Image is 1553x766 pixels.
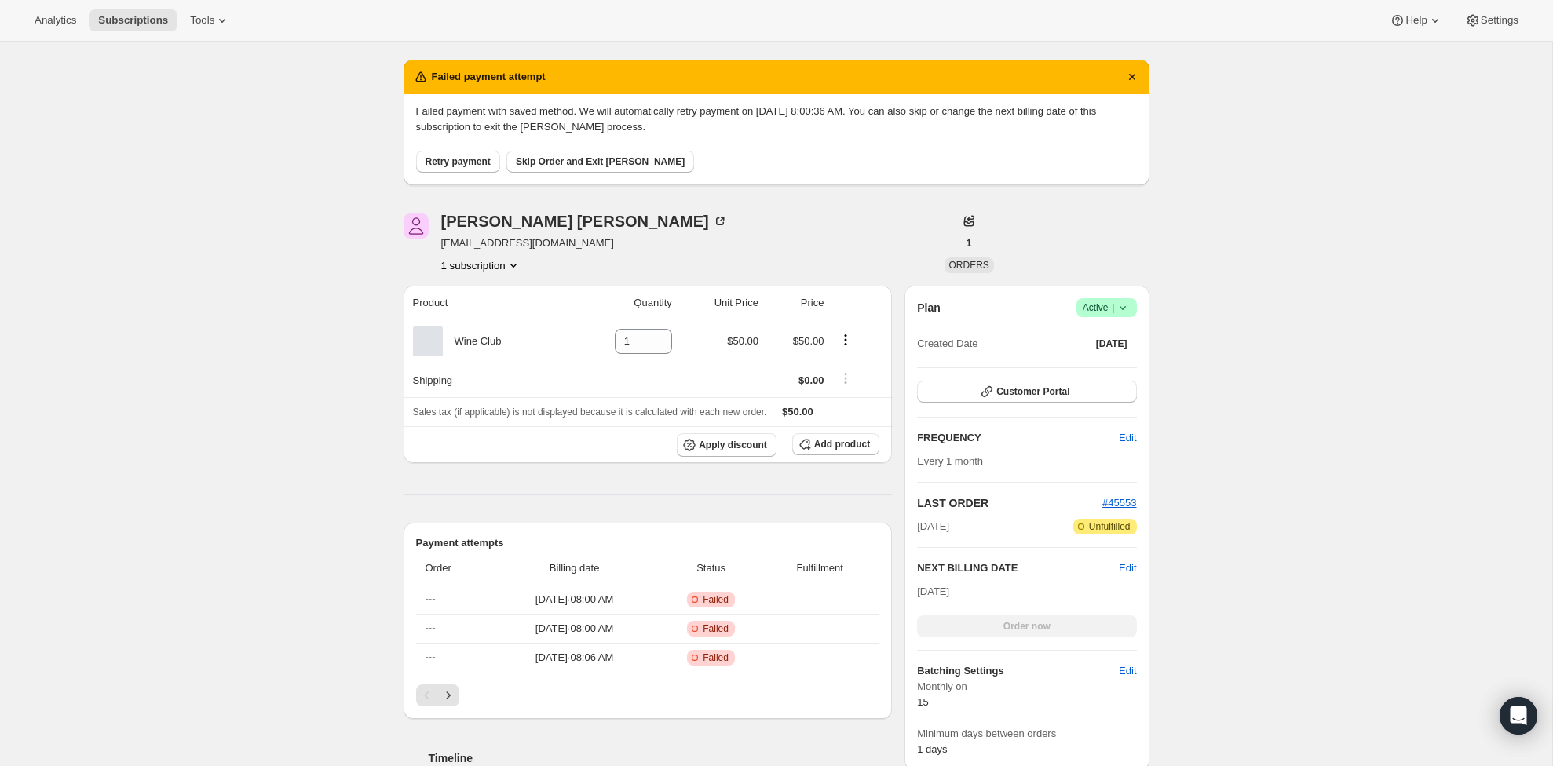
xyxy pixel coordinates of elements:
[917,696,928,708] span: 15
[1096,337,1127,350] span: [DATE]
[441,257,521,273] button: Product actions
[404,286,569,320] th: Product
[793,335,824,347] span: $50.00
[1109,425,1146,450] button: Edit
[89,9,177,31] button: Subscriptions
[833,370,858,387] button: Shipping actions
[1119,430,1136,446] span: Edit
[1109,658,1146,684] button: Edit
[814,438,870,450] span: Add product
[727,335,758,347] span: $50.00
[413,407,767,418] span: Sales tax (if applicable) is not displayed because it is calculated with each new order.
[763,286,828,320] th: Price
[1121,66,1143,88] button: Dismiss notification
[917,560,1119,576] h2: NEXT BILLING DATE
[496,650,652,666] span: [DATE] · 08:06 AM
[506,151,694,173] button: Skip Order and Exit [PERSON_NAME]
[98,14,168,27] span: Subscriptions
[703,593,729,606] span: Failed
[437,684,459,706] button: Next
[416,535,880,551] h2: Payment attempts
[917,455,983,467] span: Every 1 month
[703,651,729,664] span: Failed
[677,286,763,320] th: Unit Price
[35,14,76,27] span: Analytics
[792,433,879,455] button: Add product
[677,433,776,457] button: Apply discount
[516,155,685,168] span: Skip Order and Exit [PERSON_NAME]
[1119,663,1136,679] span: Edit
[1500,697,1537,735] div: Open Intercom Messenger
[967,237,972,250] span: 1
[1089,520,1131,533] span: Unfulfilled
[782,406,813,418] span: $50.00
[426,622,436,634] span: ---
[1380,9,1452,31] button: Help
[569,286,677,320] th: Quantity
[703,622,729,635] span: Failed
[432,69,546,85] h2: Failed payment attempt
[1087,333,1137,355] button: [DATE]
[798,374,824,386] span: $0.00
[1405,14,1427,27] span: Help
[404,213,429,239] span: Alex Sumner
[917,743,947,755] span: 1 days
[949,260,989,271] span: ORDERS
[917,381,1136,403] button: Customer Portal
[1119,560,1136,576] button: Edit
[426,651,436,663] span: ---
[917,585,949,597] span: [DATE]
[917,336,977,352] span: Created Date
[1481,14,1518,27] span: Settings
[769,560,870,576] span: Fulfillment
[190,14,214,27] span: Tools
[429,750,893,766] h2: Timeline
[917,300,941,316] h2: Plan
[833,331,858,348] button: Product actions
[917,495,1102,511] h2: LAST ORDER
[996,385,1069,398] span: Customer Portal
[416,151,500,173] button: Retry payment
[441,213,728,229] div: [PERSON_NAME] [PERSON_NAME]
[917,679,1136,695] span: Monthly on
[441,235,728,251] span: [EMAIL_ADDRESS][DOMAIN_NAME]
[1102,495,1136,511] button: #45553
[496,560,652,576] span: Billing date
[426,155,491,168] span: Retry payment
[496,621,652,637] span: [DATE] · 08:00 AM
[496,592,652,607] span: [DATE] · 08:00 AM
[25,9,86,31] button: Analytics
[957,232,981,254] button: 1
[917,519,949,534] span: [DATE]
[699,439,767,451] span: Apply discount
[181,9,239,31] button: Tools
[917,663,1119,679] h6: Batching Settings
[917,726,1136,742] span: Minimum days between orders
[917,430,1119,446] h2: FREQUENCY
[662,560,760,576] span: Status
[426,593,436,605] span: ---
[1112,301,1114,314] span: |
[404,363,569,397] th: Shipping
[416,104,1137,135] p: Failed payment with saved method. We will automatically retry payment on [DATE] 8:00:36 AM. You c...
[1083,300,1131,316] span: Active
[1102,497,1136,509] a: #45553
[443,334,502,349] div: Wine Club
[1456,9,1528,31] button: Settings
[416,684,880,706] nav: Pagination
[416,551,492,585] th: Order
